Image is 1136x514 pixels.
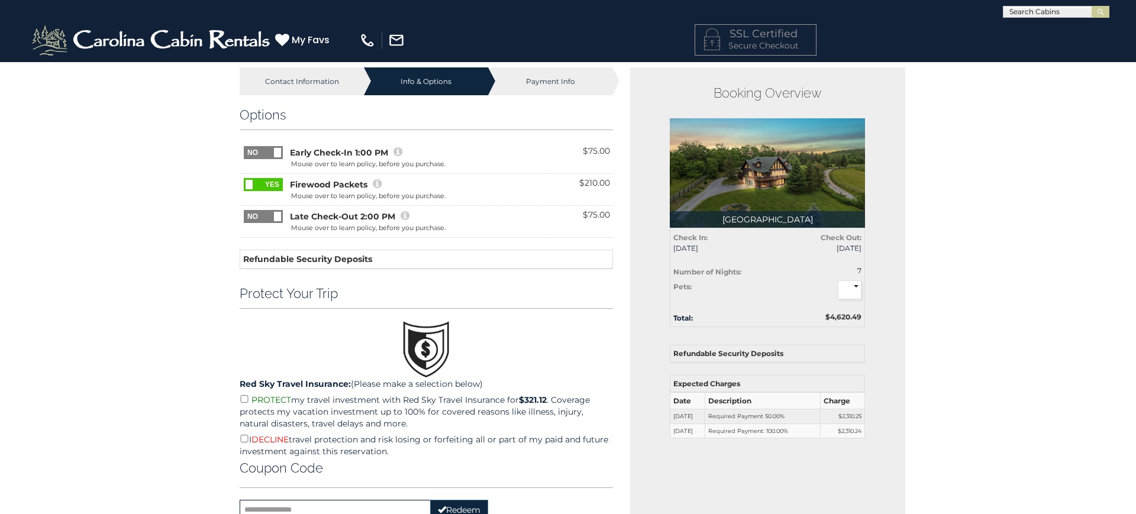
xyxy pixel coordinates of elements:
strong: $321.12 [519,395,547,405]
span: Firewood Packets [290,179,367,190]
th: Expected Charges [670,375,865,392]
span: [DATE] [673,243,759,253]
strong: Total: [673,313,693,322]
td: Required Payment: 100.00% [705,424,821,438]
strong: Pets: [673,282,692,291]
h3: Options [240,107,613,122]
th: Charge [821,392,865,409]
strong: Red Sky Travel Insurance: [240,379,351,389]
h4: SSL Certified [704,28,807,40]
img: 1753212991_thumbnail.jpeg [670,118,865,228]
span: PROTECT [251,395,291,405]
span: Early Check-In 1:00 PM [290,147,388,159]
div: Coupon Code [240,460,613,488]
td: [DATE] [670,409,705,424]
strong: Check Out: [821,233,861,242]
a: My Favs [275,33,333,48]
div: $4,620.49 [767,312,870,322]
p: Secure Checkout [704,40,807,51]
th: Date [670,392,705,409]
strong: Number of Nights: [673,267,741,276]
td: $2,310.25 [821,409,865,424]
img: phone-regular-white.png [359,32,376,49]
div: Mouse over to learn policy, before you purchase. [291,224,446,233]
div: Mouse over to learn policy, before you purchase. [291,160,446,169]
p: (Please make a selection below) [240,378,613,390]
td: $75.00 [547,206,612,238]
td: $75.00 [547,142,612,174]
h3: Protect Your Trip [240,286,613,301]
img: mail-regular-white.png [388,32,405,49]
th: Description [705,392,821,409]
img: LOCKICON1.png [704,28,720,50]
td: $210.00 [547,174,612,206]
h2: Booking Overview [670,85,865,101]
span: DECLINE [251,434,289,445]
strong: Check In: [673,233,708,242]
div: Mouse over to learn policy, before you purchase. [291,192,446,201]
td: $2,310.24 [821,424,865,438]
div: 7 [811,266,861,276]
p: [GEOGRAPHIC_DATA] [670,211,865,228]
td: [DATE] [670,424,705,438]
img: travel.png [402,321,450,378]
span: Late Check-Out 2:00 PM [290,211,395,222]
th: Refundable Security Deposits [240,250,613,269]
p: my travel investment with Red Sky Travel Insurance for . Coverage protects my vacation investment... [240,393,613,429]
th: Refundable Security Deposits [670,345,865,363]
img: White-1-2.png [30,22,275,58]
td: Required Payment 50.00% [705,409,821,424]
span: [DATE] [776,243,861,253]
span: My Favs [292,33,330,47]
p: I travel protection and risk losing or forfeiting all or part of my paid and future investment ag... [240,432,613,457]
